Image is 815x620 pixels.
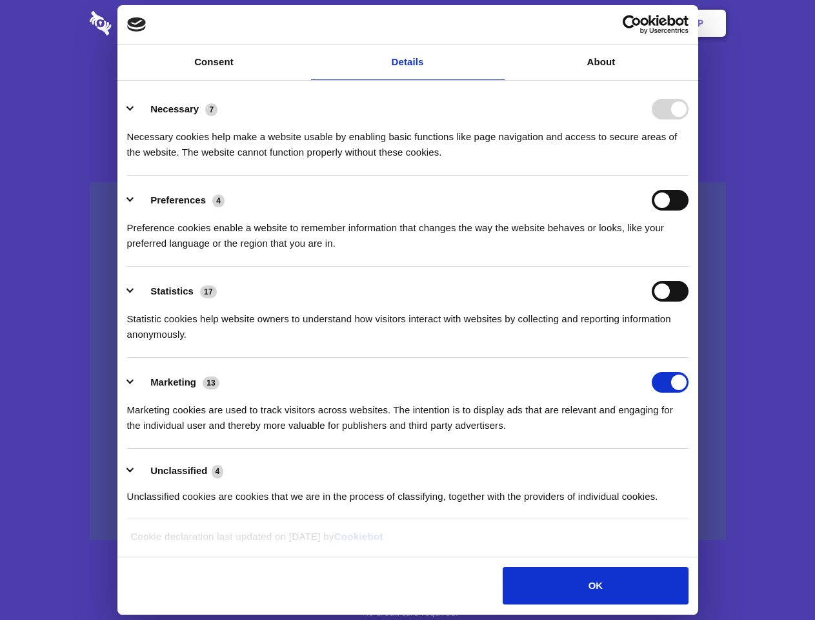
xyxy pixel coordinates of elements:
div: Marketing cookies are used to track visitors across websites. The intention is to display ads tha... [127,393,689,433]
a: Pricing [379,3,435,43]
a: Consent [117,45,311,80]
a: Login [585,3,641,43]
h1: Eliminate Slack Data Loss. [90,58,726,105]
span: 7 [205,103,217,116]
a: Cookiebot [334,531,383,542]
img: logo-wordmark-white-trans-d4663122ce5f474addd5e946df7df03e33cb6a1c49d2221995e7729f52c070b2.svg [90,11,200,36]
h4: Auto-redaction of sensitive data, encrypted data sharing and self-destructing private chats. Shar... [90,118,726,160]
a: Wistia video thumbnail [90,182,726,541]
span: 4 [212,465,224,478]
span: 4 [212,194,225,207]
iframe: Drift Widget Chat Controller [750,555,800,604]
label: Necessary [150,103,199,114]
button: Preferences (4) [127,190,233,211]
img: logo [127,17,146,32]
span: 13 [203,377,219,389]
div: Statistic cookies help website owners to understand how visitors interact with websites by collec... [127,302,689,342]
a: Contact [523,3,583,43]
button: Unclassified (4) [127,463,232,479]
label: Marketing [150,377,196,387]
div: Preference cookies enable a website to remember information that changes the way the website beha... [127,211,689,251]
label: Preferences [150,194,206,205]
button: OK [503,567,688,604]
div: Unclassified cookies are cookies that we are in the process of classifying, together with the pro... [127,479,689,504]
button: Marketing (13) [127,372,228,393]
button: Statistics (17) [127,281,225,302]
a: Details [311,45,505,80]
div: Necessary cookies help make a website usable by enabling basic functions like page navigation and... [127,119,689,160]
span: 17 [200,285,217,298]
label: Statistics [150,285,194,296]
button: Necessary (7) [127,99,226,119]
a: About [505,45,698,80]
div: Cookie declaration last updated on [DATE] by [121,529,694,554]
a: Usercentrics Cookiebot - opens in a new window [576,15,689,34]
